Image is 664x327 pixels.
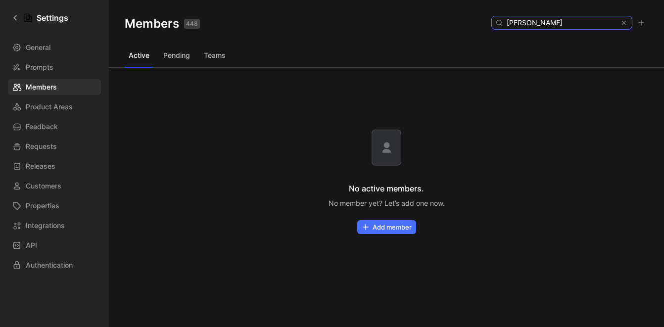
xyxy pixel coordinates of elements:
a: Properties [8,198,101,214]
button: Active [125,47,153,63]
a: Integrations [8,218,101,234]
a: API [8,237,101,253]
h1: Settings [37,12,68,24]
button: Add member [357,220,416,234]
a: General [8,40,101,55]
span: Requests [26,140,57,152]
span: Prompts [26,61,53,73]
a: Releases [8,158,101,174]
button: Pending [159,47,194,63]
span: General [26,42,50,53]
div: 448 [184,19,200,29]
span: Feedback [26,121,58,133]
span: Members [26,81,57,93]
a: Authentication [8,257,101,273]
a: Prompts [8,59,101,75]
a: Settings [8,8,72,28]
span: Integrations [26,220,65,232]
a: Customers [8,178,101,194]
span: API [26,239,37,251]
button: Teams [200,47,230,63]
a: Product Areas [8,99,101,115]
div: No member yet? Let’s add one now. [329,198,445,208]
div: No active members. [349,183,424,194]
h1: Members [125,16,200,32]
span: Authentication [26,259,73,271]
span: Properties [26,200,59,212]
span: Customers [26,180,61,192]
a: Requests [8,139,101,154]
span: Product Areas [26,101,73,113]
a: Feedback [8,119,101,135]
a: Members [8,79,101,95]
span: Releases [26,160,55,172]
